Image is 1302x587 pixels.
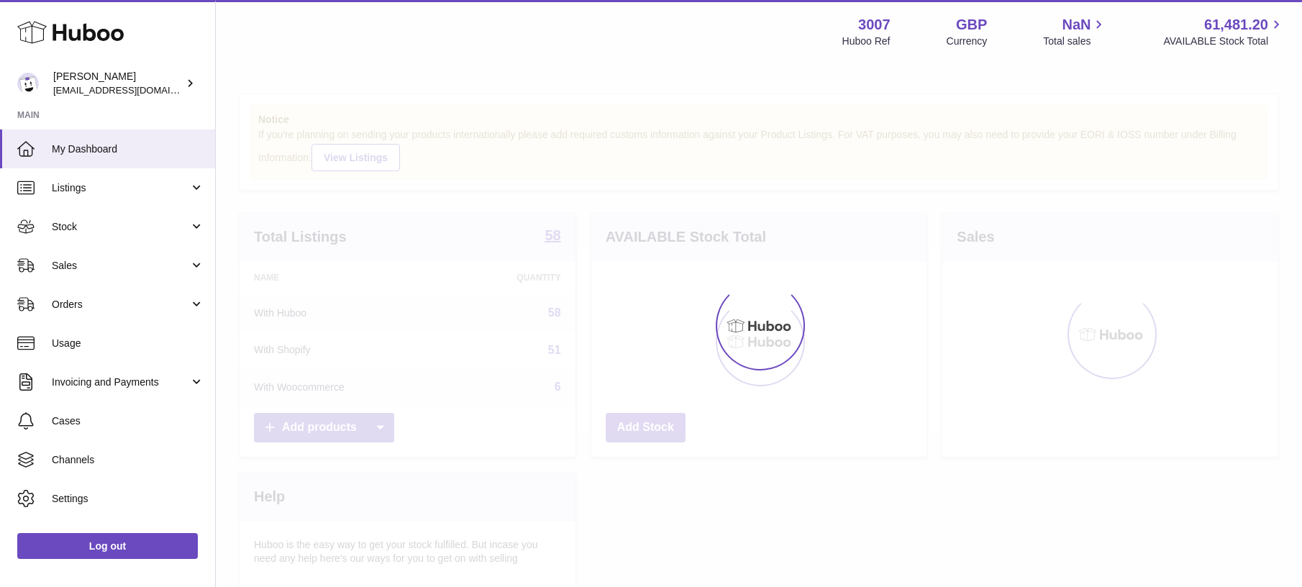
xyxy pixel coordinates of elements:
a: NaN Total sales [1043,15,1107,48]
img: bevmay@maysama.com [17,73,39,94]
span: Settings [52,492,204,506]
span: Invoicing and Payments [52,376,189,389]
span: NaN [1062,15,1091,35]
span: Usage [52,337,204,350]
strong: 3007 [858,15,891,35]
span: 61,481.20 [1204,15,1268,35]
span: Total sales [1043,35,1107,48]
span: Sales [52,259,189,273]
div: Huboo Ref [842,35,891,48]
span: Channels [52,453,204,467]
div: [PERSON_NAME] [53,70,183,97]
span: AVAILABLE Stock Total [1163,35,1285,48]
span: [EMAIL_ADDRESS][DOMAIN_NAME] [53,84,211,96]
strong: GBP [956,15,987,35]
span: Listings [52,181,189,195]
div: Currency [947,35,988,48]
a: 61,481.20 AVAILABLE Stock Total [1163,15,1285,48]
span: My Dashboard [52,142,204,156]
span: Cases [52,414,204,428]
span: Stock [52,220,189,234]
span: Orders [52,298,189,311]
a: Log out [17,533,198,559]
